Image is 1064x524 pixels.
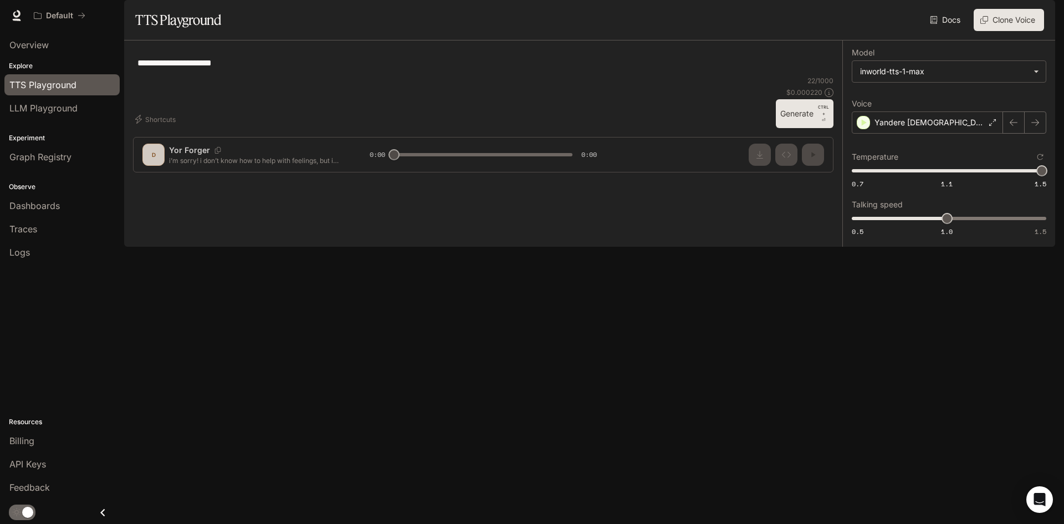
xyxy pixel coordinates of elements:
span: 1.5 [1035,179,1046,189]
p: $ 0.000220 [786,88,822,97]
p: Temperature [852,153,898,161]
span: 0.7 [852,179,863,189]
h1: TTS Playground [135,9,221,31]
p: ⏎ [818,104,829,124]
p: Talking speed [852,201,903,208]
span: 1.0 [941,227,953,236]
p: Voice [852,100,872,108]
button: Reset to default [1034,151,1046,163]
p: Default [46,11,73,21]
div: inworld-tts-1-max [860,66,1028,77]
p: Model [852,49,874,57]
button: All workspaces [29,4,90,27]
span: 1.5 [1035,227,1046,236]
span: 0.5 [852,227,863,236]
a: Docs [928,9,965,31]
div: inworld-tts-1-max [852,61,1046,82]
p: 22 / 1000 [807,76,833,85]
button: Shortcuts [133,110,180,128]
div: Open Intercom Messenger [1026,486,1053,513]
button: GenerateCTRL +⏎ [776,99,833,128]
button: Clone Voice [974,9,1044,31]
p: Yandere [DEMOGRAPHIC_DATA] [874,117,985,128]
p: CTRL + [818,104,829,117]
span: 1.1 [941,179,953,189]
